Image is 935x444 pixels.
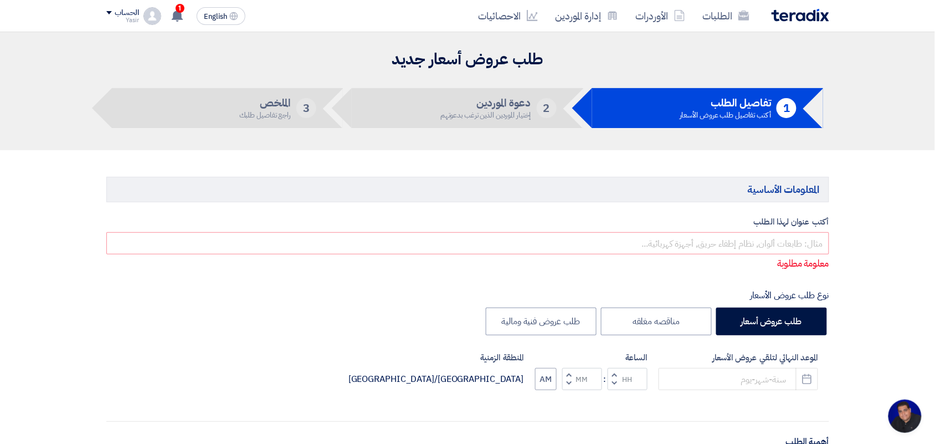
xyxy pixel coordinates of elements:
[176,4,184,13] span: 1
[627,3,694,29] a: الأوردرات
[680,111,771,119] div: أكتب تفاصيل طلب عروض الأسعار
[601,308,712,335] label: مناقصه مغلقه
[680,98,771,108] h5: تفاصيل الطلب
[772,9,829,22] img: Teradix logo
[694,3,758,29] a: الطلبات
[106,289,829,302] div: نوع طلب عروض الأسعار
[777,98,797,118] div: 1
[143,7,161,25] img: profile_test.png
[547,3,627,29] a: إدارة الموردين
[440,98,531,108] h5: دعوة الموردين
[348,372,524,386] div: [GEOGRAPHIC_DATA]/[GEOGRAPHIC_DATA]
[716,308,827,335] label: طلب عروض أسعار
[659,351,818,364] label: الموعد النهائي لتلقي عروض الأسعار
[486,308,597,335] label: طلب عروض فنية ومالية
[106,49,829,70] h2: طلب عروض أسعار جديد
[659,368,818,390] input: سنة-شهر-يوم
[602,372,608,386] div: :
[204,13,227,21] span: English
[296,98,316,118] div: 3
[888,400,922,433] div: Open chat
[107,257,829,271] p: معلومة مطلوبة
[348,351,524,364] label: المنطقة الزمنية
[106,177,829,202] h5: المعلومات الأساسية
[239,98,291,108] h5: الملخص
[106,216,829,228] label: أكتب عنوان لهذا الطلب
[106,232,829,254] input: مثال: طابعات ألوان, نظام إطفاء حريق, أجهزة كهربائية...
[535,351,648,364] label: الساعة
[197,7,245,25] button: English
[535,368,557,390] button: AM
[562,368,602,390] input: Minutes
[106,17,139,23] div: Yasir
[537,98,557,118] div: 2
[239,111,291,119] div: راجع تفاصيل طلبك
[115,8,139,18] div: الحساب
[470,3,547,29] a: الاحصائيات
[608,368,648,390] input: Hours
[440,111,531,119] div: إختيار الموردين الذين ترغب بدعوتهم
